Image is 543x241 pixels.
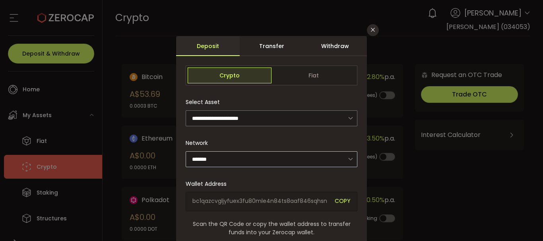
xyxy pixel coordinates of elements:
[367,24,379,36] button: Close
[176,36,240,56] div: Deposit
[503,203,543,241] iframe: Chat Widget
[335,197,351,206] span: COPY
[186,98,225,106] label: Select Asset
[186,220,357,237] span: Scan the QR Code or copy the wallet address to transfer funds into your Zerocap wallet.
[192,197,329,206] span: bc1qazcvgljyfuex3fu80mle4n84ts8aaf846sqhsn
[186,139,213,147] label: Network
[186,180,231,188] label: Wallet Address
[188,67,271,83] span: Crypto
[271,67,355,83] span: Fiat
[240,36,303,56] div: Transfer
[303,36,367,56] div: Withdraw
